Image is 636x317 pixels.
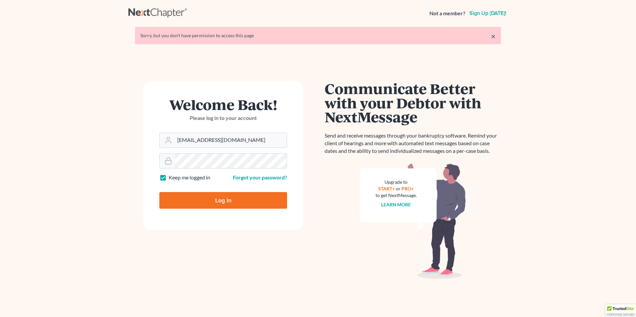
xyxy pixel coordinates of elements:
[159,192,287,209] input: Log In
[402,186,414,191] a: PRO+
[376,192,417,199] div: to get NextMessage.
[382,202,411,207] a: Learn more
[429,10,465,17] strong: Not a member?
[605,304,636,317] div: TrustedSite Certified
[491,32,496,40] a: ×
[360,163,466,279] img: nextmessage_bg-59042aed3d76b12b5cd301f8e5b87938c9018125f34e5fa2b7a6b67550977c72.svg
[379,186,395,191] a: START+
[325,132,501,155] p: Send and receive messages through your bankruptcy software. Remind your client of hearings and mo...
[468,11,508,16] a: Sign up [DATE]!
[140,32,496,39] div: Sorry, but you don't have permission to access this page
[159,114,287,122] p: Please log in to your account
[169,174,210,181] label: Keep me logged in
[175,133,287,148] input: Email Address
[325,81,501,124] h1: Communicate Better with your Debtor with NextMessage
[233,174,287,180] a: Forgot your password?
[376,179,417,185] div: Upgrade to
[159,97,287,112] h1: Welcome Back!
[396,186,401,191] span: or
